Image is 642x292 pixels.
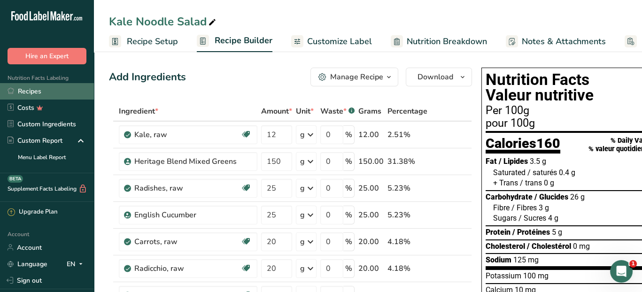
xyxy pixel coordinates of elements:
[134,129,240,140] div: Kale, raw
[109,69,186,85] div: Add Ingredients
[387,183,427,194] div: 5.23%
[539,203,549,212] span: 3 g
[358,236,384,247] div: 20.00
[518,214,546,223] span: / Sucres
[300,156,305,167] div: g
[513,255,539,264] span: 125 mg
[407,35,487,48] span: Nutrition Breakdown
[570,192,585,201] span: 26 g
[493,178,518,187] span: + Trans
[291,31,372,52] a: Customize Label
[527,168,557,177] span: / saturés
[358,263,384,274] div: 20.00
[134,236,240,247] div: Carrots, raw
[387,236,427,247] div: 4.18%
[134,156,252,167] div: Heritage Blend Mixed Greens
[109,13,218,30] div: Kale Noodle Salad
[493,214,517,223] span: Sugars
[119,106,158,117] span: Ingredient
[406,68,472,86] button: Download
[534,192,568,201] span: / Glucides
[358,156,384,167] div: 150.00
[523,271,549,280] span: 100 mg
[134,183,240,194] div: Radishes, raw
[358,106,381,117] span: Grams
[358,129,384,140] div: 12.00
[8,136,62,146] div: Custom Report
[486,271,521,280] span: Potassium
[486,192,533,201] span: Carbohydrate
[530,157,546,166] span: 3.5 g
[300,236,305,247] div: g
[499,157,528,166] span: / Lipides
[486,157,497,166] span: Fat
[548,214,558,223] span: 4 g
[8,207,57,217] div: Upgrade Plan
[573,242,590,251] span: 0 mg
[493,203,510,212] span: Fibre
[358,183,384,194] div: 25.00
[261,106,292,117] span: Amount
[544,178,554,187] span: 0 g
[486,255,511,264] span: Sodium
[320,106,355,117] div: Waste
[522,35,606,48] span: Notes & Attachments
[8,256,47,272] a: Language
[391,31,487,52] a: Nutrition Breakdown
[486,242,525,251] span: Cholesterol
[559,168,575,177] span: 0.4 g
[134,263,240,274] div: Radicchio, raw
[387,156,427,167] div: 31.38%
[536,135,560,151] span: 160
[520,178,542,187] span: / trans
[310,68,398,86] button: Manage Recipe
[493,168,526,177] span: Saturated
[506,31,606,52] a: Notes & Attachments
[8,175,23,183] div: BETA
[527,242,571,251] span: / Cholestérol
[387,263,427,274] div: 4.18%
[296,106,314,117] span: Unit
[511,203,537,212] span: / Fibres
[109,31,178,52] a: Recipe Setup
[486,137,560,154] div: Calories
[300,209,305,221] div: g
[134,209,252,221] div: English Cucumber
[629,260,637,268] span: 1
[300,263,305,274] div: g
[387,129,427,140] div: 2.51%
[300,129,305,140] div: g
[418,71,453,83] span: Download
[330,71,383,83] div: Manage Recipe
[486,228,511,237] span: Protein
[8,48,86,64] button: Hire an Expert
[197,30,272,53] a: Recipe Builder
[358,209,384,221] div: 25.00
[610,260,633,283] iframe: Intercom live chat
[300,183,305,194] div: g
[387,209,427,221] div: 5.23%
[512,228,550,237] span: / Protéines
[215,34,272,47] span: Recipe Builder
[67,258,86,269] div: EN
[307,35,372,48] span: Customize Label
[387,106,427,117] span: Percentage
[127,35,178,48] span: Recipe Setup
[552,228,562,237] span: 5 g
